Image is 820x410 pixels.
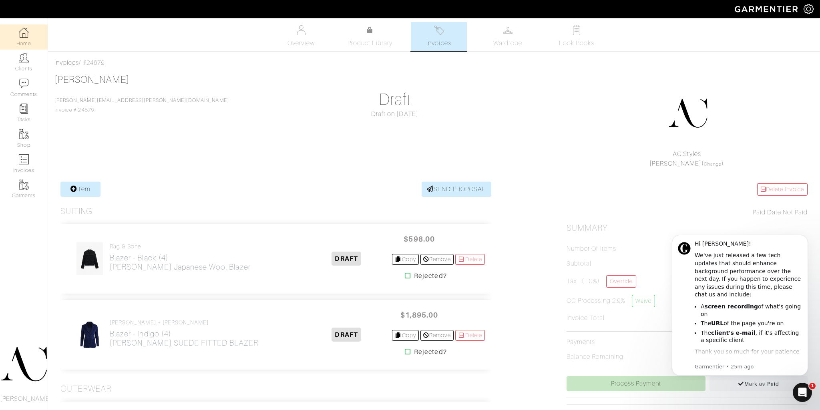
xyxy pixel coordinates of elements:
img: basicinfo-40fd8af6dae0f16599ec9e87c0ef1c0a1fdea2edbe929e3d69a839185d80c458.svg [296,25,306,35]
img: garments-icon-b7da505a4dc4fd61783c78ac3ca0ef83fa9d6f193b1c9dc38574b1d14d53ca28.png [19,129,29,139]
a: Wardrobe [480,22,536,51]
a: Mark as Paid [709,376,808,391]
div: Not Paid [567,208,808,217]
span: Look Books [559,38,595,48]
a: Remove [420,330,454,341]
img: todo-9ac3debb85659649dc8f770b8b6100bb5dab4b48dedcbae339e5042a72dfd3cc.svg [572,25,582,35]
a: AC.Styles [673,150,701,158]
span: Paid Date: [753,209,783,216]
img: DupYt8CPKc6sZyAt3svX5Z74.png [668,93,708,133]
span: Product Library [348,38,393,48]
h3: Suiting [60,206,92,216]
a: Remove [420,254,454,265]
a: rag & bone Blazer - Black (4)[PERSON_NAME] Japanese Wool Blazer [110,243,251,272]
img: gear-icon-white-bd11855cb880d31180b6d7d6211b90ccbf57a29d726f0c71d8c61bd08dd39cc2.png [804,4,814,14]
span: DRAFT [332,328,361,342]
a: [PERSON_NAME] [54,74,129,85]
span: Invoices [426,38,451,48]
span: DRAFT [332,252,361,266]
a: Delete Invoice [757,183,808,196]
a: Delete [455,254,485,265]
h1: Draft [274,90,515,109]
h5: Payments [567,338,595,346]
h5: Tax ( : 0%) [567,275,636,288]
a: [PERSON_NAME][EMAIL_ADDRESS][PERSON_NAME][DOMAIN_NAME] [54,98,229,103]
a: Override [606,275,636,288]
img: comment-icon-a0a6a9ef722e966f86d9cbdc48e553b5cf19dbc54f86b18d962a5391bc8f6eb6.png [19,78,29,88]
a: [PERSON_NAME] + [PERSON_NAME] Blazer - Indigo (4)[PERSON_NAME] SUEDE FITTED BLAZER [110,319,258,348]
div: ( ) [570,149,804,168]
span: Overview [287,38,314,48]
h2: Blazer - Black (4) [PERSON_NAME] Japanese Wool Blazer [110,253,251,272]
span: $598.00 [395,230,443,248]
h2: Blazer - Indigo (4) [PERSON_NAME] SUEDE FITTED BLAZER [110,329,258,348]
span: 1 [809,383,816,389]
img: clients-icon-6bae9207a08558b7cb47a8932f037763ab4055f8c8b6bfacd5dc20c3e0201464.png [19,53,29,63]
a: Delete [455,330,485,341]
a: Invoices [54,59,79,66]
img: dashboard-icon-dbcd8f5a0b271acd01030246c82b418ddd0df26cd7fceb0bd07c9910d44c42f6.png [19,28,29,38]
h5: CC Processing 2.9% [567,295,655,307]
span: Invoice # 24679 [54,98,229,113]
a: Change [704,162,722,166]
a: Copy [392,330,419,341]
h5: Number of Items [567,245,616,253]
img: reminder-icon-8004d30b9f0a5d33ae49ab947aed9ed385cf756f9e5892f1edd6e32f2345188e.png [19,104,29,114]
strong: Rejected? [414,271,446,281]
h5: Balance Remaining [567,353,623,361]
img: garments-icon-b7da505a4dc4fd61783c78ac3ca0ef83fa9d6f193b1c9dc38574b1d14d53ca28.png [19,180,29,190]
div: Draft on [DATE] [274,109,515,119]
h4: rag & bone [110,243,251,250]
a: [PERSON_NAME] [649,160,701,167]
h4: [PERSON_NAME] + [PERSON_NAME] [110,319,258,326]
iframe: Intercom notifications message [660,228,820,380]
a: Look Books [549,22,605,51]
img: wardrobe-487a4870c1b7c33e795ec22d11cfc2ed9d08956e64fb3008fe2437562e282088.svg [503,25,513,35]
h5: Invoice Total [567,314,605,322]
img: orders-icon-0abe47150d42831381b5fb84f609e132dff9fe21cb692f30cb5eec754e2cba89.png [19,154,29,164]
a: Waive [632,295,655,307]
span: Mark as Paid [738,381,779,387]
a: Invoices [411,22,467,51]
a: Process Payment [567,376,705,391]
span: $1,895.00 [395,306,443,324]
h5: Subtotal [567,260,591,268]
img: garmentier-logo-header-white-b43fb05a5012e4ada735d5af1a66efaba907eab6374d6393d1fbf88cb4ef424d.png [731,2,804,16]
a: Item [60,182,100,197]
img: orders-27d20c2124de7fd6de4e0e44c1d41de31381a507db9b33961299e4e07d508b8c.svg [434,25,444,35]
a: Overview [273,22,329,51]
a: Copy [392,254,419,265]
img: 9ZNoV6erVnaTD9X1wb9YDLyw [76,242,103,276]
span: Wardrobe [493,38,522,48]
a: SEND PROPOSAL [422,182,491,197]
h3: Outerwear [60,384,111,394]
h2: Summary [567,223,808,233]
strong: Rejected? [414,347,446,357]
a: Product Library [342,26,398,48]
div: / #24679 [54,58,814,68]
iframe: Intercom live chat [793,383,812,402]
img: ppe1rRzddrn4keT7C3TMTxEw [77,318,102,352]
